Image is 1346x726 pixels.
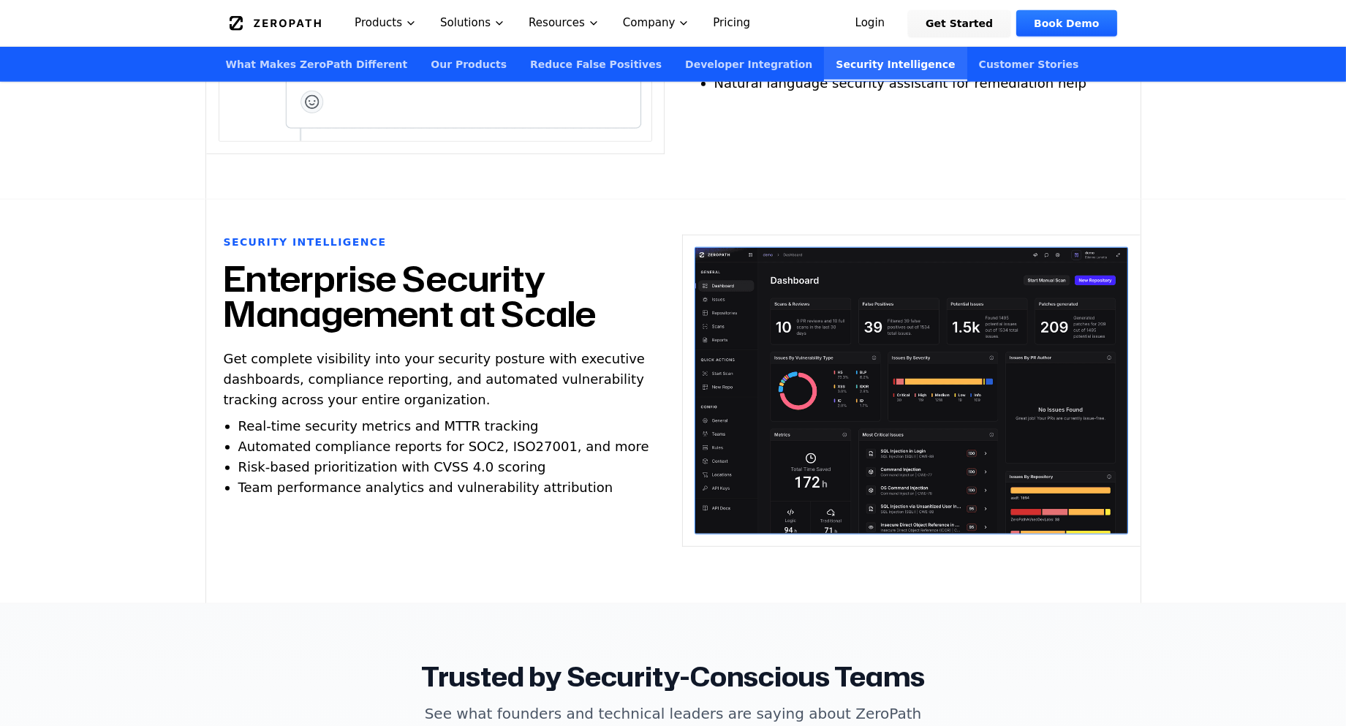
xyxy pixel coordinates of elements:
[238,418,539,434] span: Real-time security metrics and MTTR tracking
[908,10,1010,37] a: Get Started
[214,47,420,81] a: What Makes ZeroPath Different
[1016,10,1116,37] a: Book Demo
[419,47,518,81] a: Our Products
[238,459,546,474] span: Risk-based prioritization with CVSS 4.0 scoring
[238,480,613,495] span: Team performance analytics and vulnerability attribution
[967,47,1091,81] a: Customer Stories
[224,349,647,410] p: Get complete visibility into your security posture with executive dashboards, compliance reportin...
[238,439,649,454] span: Automated compliance reports for SOC2, ISO27001, and more
[393,703,954,724] p: See what founders and technical leaders are saying about ZeroPath
[824,47,967,81] a: Security Intelligence
[518,47,673,81] a: Reduce False Positives
[838,10,903,37] a: Login
[224,261,647,331] h2: Enterprise Security Management at Scale
[229,662,1118,692] h2: Trusted by Security-Conscious Teams
[695,247,1128,534] img: Enterprise Security Management at Scale
[673,47,824,81] a: Developer Integration
[224,235,387,249] h6: Security Intelligence
[714,75,1086,91] span: Natural language security assistant for remediation help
